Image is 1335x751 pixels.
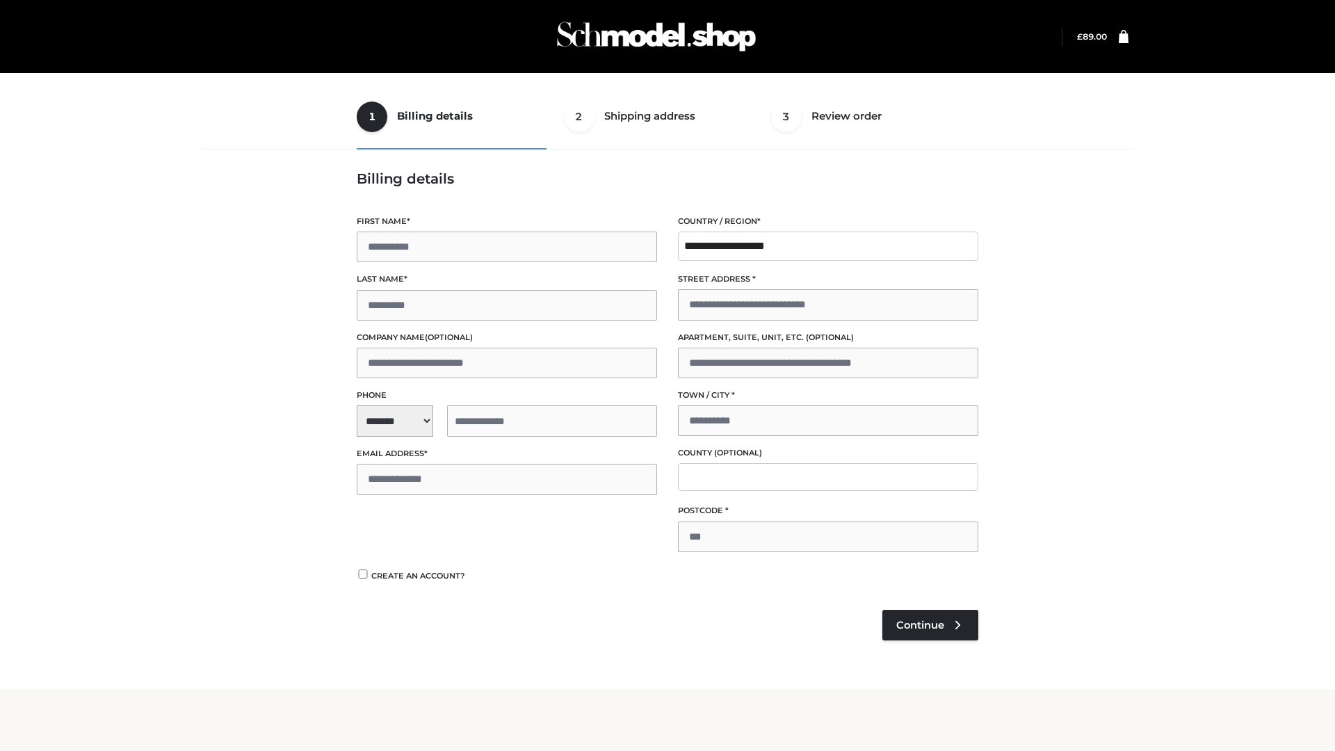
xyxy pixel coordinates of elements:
[357,215,657,228] label: First name
[357,447,657,460] label: Email address
[678,215,978,228] label: Country / Region
[678,389,978,402] label: Town / City
[678,331,978,344] label: Apartment, suite, unit, etc.
[357,570,369,579] input: Create an account?
[806,332,854,342] span: (optional)
[1077,31,1083,42] span: £
[678,446,978,460] label: County
[425,332,473,342] span: (optional)
[678,273,978,286] label: Street address
[357,273,657,286] label: Last name
[357,170,978,187] h3: Billing details
[1077,31,1107,42] a: £89.00
[357,389,657,402] label: Phone
[882,610,978,640] a: Continue
[678,504,978,517] label: Postcode
[371,571,465,581] span: Create an account?
[1077,31,1107,42] bdi: 89.00
[552,9,761,64] img: Schmodel Admin 964
[714,448,762,458] span: (optional)
[896,619,944,631] span: Continue
[357,331,657,344] label: Company name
